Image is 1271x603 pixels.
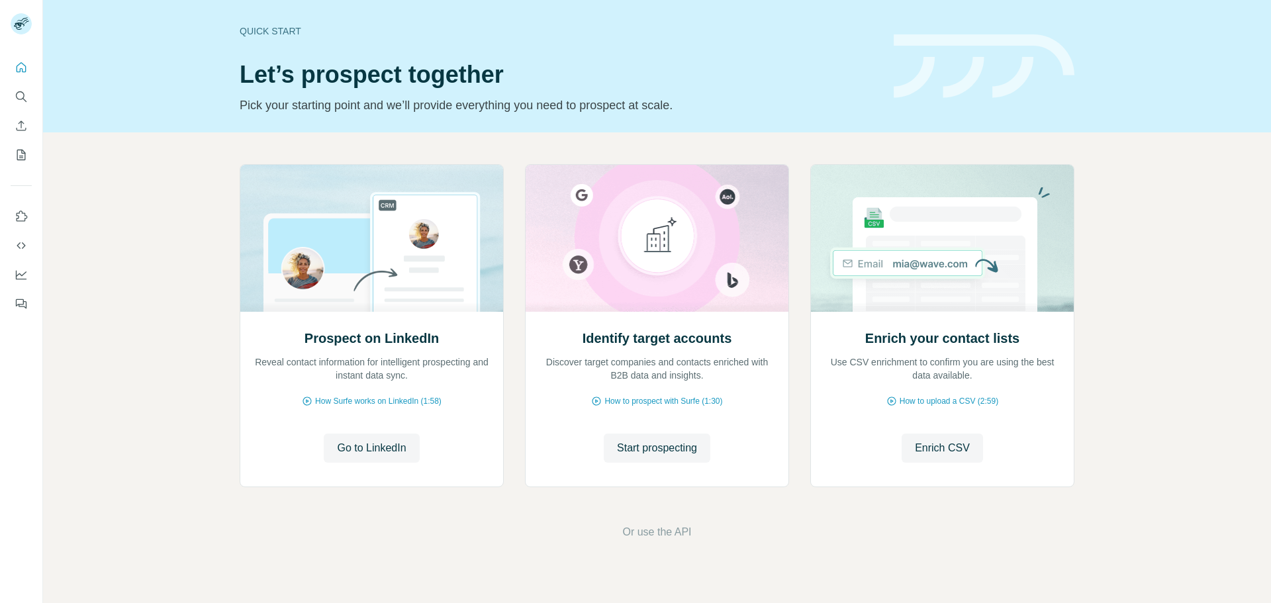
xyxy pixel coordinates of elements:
span: Go to LinkedIn [337,440,406,456]
p: Reveal contact information for intelligent prospecting and instant data sync. [254,355,490,382]
button: Start prospecting [604,434,710,463]
button: My lists [11,143,32,167]
button: Dashboard [11,263,32,287]
p: Pick your starting point and we’ll provide everything you need to prospect at scale. [240,96,878,115]
button: Quick start [11,56,32,79]
img: Enrich your contact lists [810,165,1074,312]
button: Enrich CSV [11,114,32,138]
span: How to upload a CSV (2:59) [900,395,998,407]
h2: Identify target accounts [583,329,732,348]
button: Go to LinkedIn [324,434,419,463]
button: Enrich CSV [902,434,983,463]
span: How Surfe works on LinkedIn (1:58) [315,395,442,407]
img: Identify target accounts [525,165,789,312]
button: Use Surfe on LinkedIn [11,205,32,228]
button: Feedback [11,292,32,316]
span: How to prospect with Surfe (1:30) [604,395,722,407]
img: Prospect on LinkedIn [240,165,504,312]
span: Start prospecting [617,440,697,456]
div: Quick start [240,24,878,38]
span: Enrich CSV [915,440,970,456]
button: Or use the API [622,524,691,540]
p: Use CSV enrichment to confirm you are using the best data available. [824,355,1060,382]
button: Use Surfe API [11,234,32,257]
button: Search [11,85,32,109]
p: Discover target companies and contacts enriched with B2B data and insights. [539,355,775,382]
h2: Prospect on LinkedIn [305,329,439,348]
h2: Enrich your contact lists [865,329,1019,348]
h1: Let’s prospect together [240,62,878,88]
img: banner [894,34,1074,99]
